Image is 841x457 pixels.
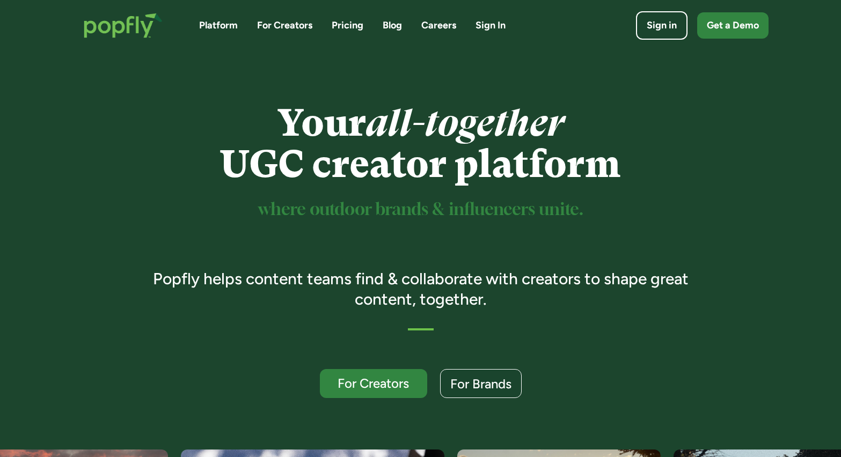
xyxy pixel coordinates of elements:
h3: Popfly helps content teams find & collaborate with creators to shape great content, together. [137,269,704,309]
a: For Creators [320,369,427,398]
a: home [73,2,173,49]
a: Platform [199,19,238,32]
a: Sign In [476,19,506,32]
div: Get a Demo [707,19,759,32]
a: For Creators [257,19,312,32]
a: Careers [421,19,456,32]
div: For Brands [450,377,511,390]
a: Pricing [332,19,363,32]
h1: Your UGC creator platform [137,102,704,185]
a: Sign in [636,11,688,40]
a: For Brands [440,369,522,398]
a: Get a Demo [697,12,769,39]
div: For Creators [330,377,418,390]
sup: where outdoor brands & influencers unite. [258,202,583,218]
a: Blog [383,19,402,32]
em: all-together [366,101,564,145]
div: Sign in [647,19,677,32]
